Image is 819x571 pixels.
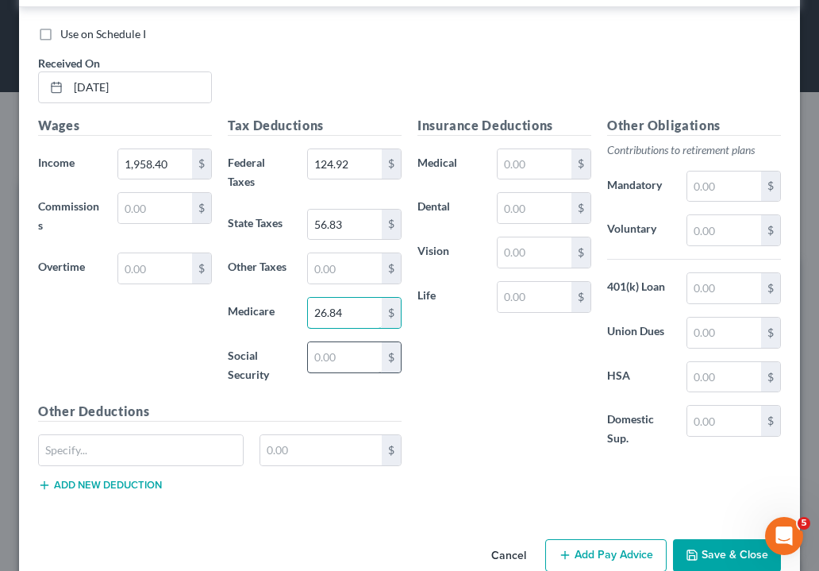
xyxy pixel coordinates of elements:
input: MM/DD/YYYY [68,72,211,102]
input: 0.00 [308,149,382,179]
div: $ [382,342,401,372]
input: 0.00 [118,253,192,284]
span: Use on Schedule I [60,27,146,41]
label: HSA [599,361,679,393]
input: 0.00 [260,435,382,465]
input: 0.00 [687,172,761,202]
div: $ [761,406,780,436]
label: Mandatory [599,171,679,203]
button: Add new deduction [38,479,162,492]
input: 0.00 [118,193,192,223]
div: $ [382,253,401,284]
div: $ [761,172,780,202]
h5: Other Deductions [38,402,402,422]
input: 0.00 [308,253,382,284]
label: 401(k) Loan [599,272,679,304]
p: Contributions to retirement plans [607,142,781,158]
input: 0.00 [687,362,761,392]
label: Medicare [220,297,299,329]
input: 0.00 [308,210,382,240]
div: $ [761,215,780,245]
input: 0.00 [687,318,761,348]
h5: Other Obligations [607,116,781,136]
div: $ [192,253,211,284]
label: Commissions [30,192,110,240]
label: Other Taxes [220,253,299,284]
div: $ [382,149,401,179]
span: Income [38,156,75,169]
div: $ [761,318,780,348]
div: $ [571,149,590,179]
div: $ [571,193,590,223]
label: Domestic Sup. [599,405,679,453]
label: Social Security [220,341,299,389]
input: Specify... [39,435,243,465]
div: $ [571,237,590,268]
h5: Wages [38,116,212,136]
input: 0.00 [498,149,571,179]
input: 0.00 [687,406,761,436]
input: 0.00 [308,298,382,328]
label: Vision [409,237,489,268]
div: $ [761,362,780,392]
label: Dental [409,192,489,224]
label: Life [409,281,489,313]
label: Federal Taxes [220,149,299,196]
div: $ [571,282,590,312]
input: 0.00 [498,193,571,223]
label: Medical [409,149,489,180]
label: State Taxes [220,209,299,241]
div: $ [382,298,401,328]
input: 0.00 [687,273,761,303]
div: $ [192,193,211,223]
h5: Tax Deductions [228,116,402,136]
label: Union Dues [599,317,679,349]
span: Received On [38,56,100,70]
input: 0.00 [308,342,382,372]
label: Overtime [30,253,110,284]
span: 5 [798,517,810,530]
input: 0.00 [118,149,192,179]
div: $ [192,149,211,179]
h5: Insurance Deductions [417,116,591,136]
div: $ [382,435,401,465]
div: $ [761,273,780,303]
input: 0.00 [687,215,761,245]
div: $ [382,210,401,240]
input: 0.00 [498,237,571,268]
input: 0.00 [498,282,571,312]
iframe: Intercom live chat [765,517,803,555]
label: Voluntary [599,214,679,246]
